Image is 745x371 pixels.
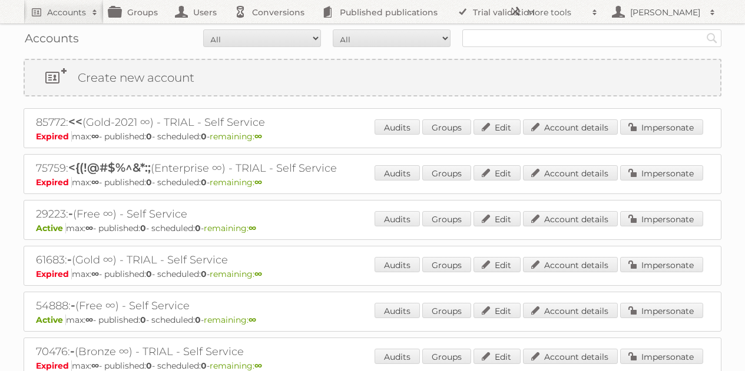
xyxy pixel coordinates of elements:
strong: 0 [201,269,207,279]
a: Groups [422,257,471,272]
p: max: - published: - scheduled: - [36,315,709,325]
strong: ∞ [254,269,262,279]
a: Audits [375,303,420,318]
a: Groups [422,349,471,364]
strong: ∞ [85,315,93,325]
span: Expired [36,177,72,188]
span: Active [36,223,66,233]
a: Account details [523,119,618,135]
span: Active [36,315,66,325]
a: Edit [474,119,521,135]
strong: 0 [140,223,146,233]
a: Edit [474,211,521,226]
h2: 75759: (Enterprise ∞) - TRIAL - Self Service [36,161,448,176]
strong: 0 [146,360,152,371]
span: - [70,344,75,358]
a: Impersonate [620,303,703,318]
a: Account details [523,257,618,272]
p: max: - published: - scheduled: - [36,131,709,142]
span: Expired [36,360,72,371]
h2: 70476: (Bronze ∞) - TRIAL - Self Service [36,344,448,359]
a: Edit [474,303,521,318]
a: Groups [422,211,471,226]
a: Edit [474,165,521,181]
span: - [68,206,73,220]
strong: ∞ [91,269,99,279]
a: Audits [375,257,420,272]
a: Audits [375,349,420,364]
span: <{(!@#$%^&*:; [68,161,151,175]
h2: 54888: (Free ∞) - Self Service [36,298,448,313]
a: Impersonate [620,119,703,135]
a: Audits [375,165,420,181]
strong: ∞ [85,223,93,233]
span: << [68,115,82,129]
a: Impersonate [620,211,703,226]
strong: 0 [195,223,201,233]
a: Create new account [25,60,720,95]
strong: 0 [146,131,152,142]
strong: ∞ [254,360,262,371]
a: Groups [422,303,471,318]
a: Edit [474,257,521,272]
a: Impersonate [620,257,703,272]
strong: 0 [201,360,207,371]
span: remaining: [210,131,262,142]
strong: ∞ [254,131,262,142]
h2: 61683: (Gold ∞) - TRIAL - Self Service [36,252,448,268]
a: Account details [523,303,618,318]
strong: 0 [140,315,146,325]
strong: ∞ [254,177,262,188]
span: Expired [36,269,72,279]
input: Search [703,29,721,47]
h2: 85772: (Gold-2021 ∞) - TRIAL - Self Service [36,115,448,130]
p: max: - published: - scheduled: - [36,223,709,233]
strong: ∞ [91,131,99,142]
strong: ∞ [249,223,256,233]
span: remaining: [210,177,262,188]
h2: 29223: (Free ∞) - Self Service [36,206,448,222]
a: Groups [422,119,471,135]
strong: 0 [195,315,201,325]
strong: ∞ [91,177,99,188]
span: remaining: [204,223,256,233]
a: Impersonate [620,349,703,364]
a: Account details [523,211,618,226]
a: Edit [474,349,521,364]
strong: 0 [146,177,152,188]
p: max: - published: - scheduled: - [36,360,709,371]
span: - [67,252,72,266]
a: Audits [375,211,420,226]
p: max: - published: - scheduled: - [36,177,709,188]
strong: 0 [201,177,207,188]
h2: More tools [527,6,586,18]
span: remaining: [210,269,262,279]
a: Impersonate [620,165,703,181]
strong: 0 [201,131,207,142]
h2: [PERSON_NAME] [627,6,704,18]
span: remaining: [210,360,262,371]
span: remaining: [204,315,256,325]
a: Audits [375,119,420,135]
strong: 0 [146,269,152,279]
p: max: - published: - scheduled: - [36,269,709,279]
a: Account details [523,349,618,364]
a: Account details [523,165,618,181]
strong: ∞ [249,315,256,325]
a: Groups [422,165,471,181]
span: - [71,298,75,312]
span: Expired [36,131,72,142]
strong: ∞ [91,360,99,371]
h2: Accounts [47,6,86,18]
